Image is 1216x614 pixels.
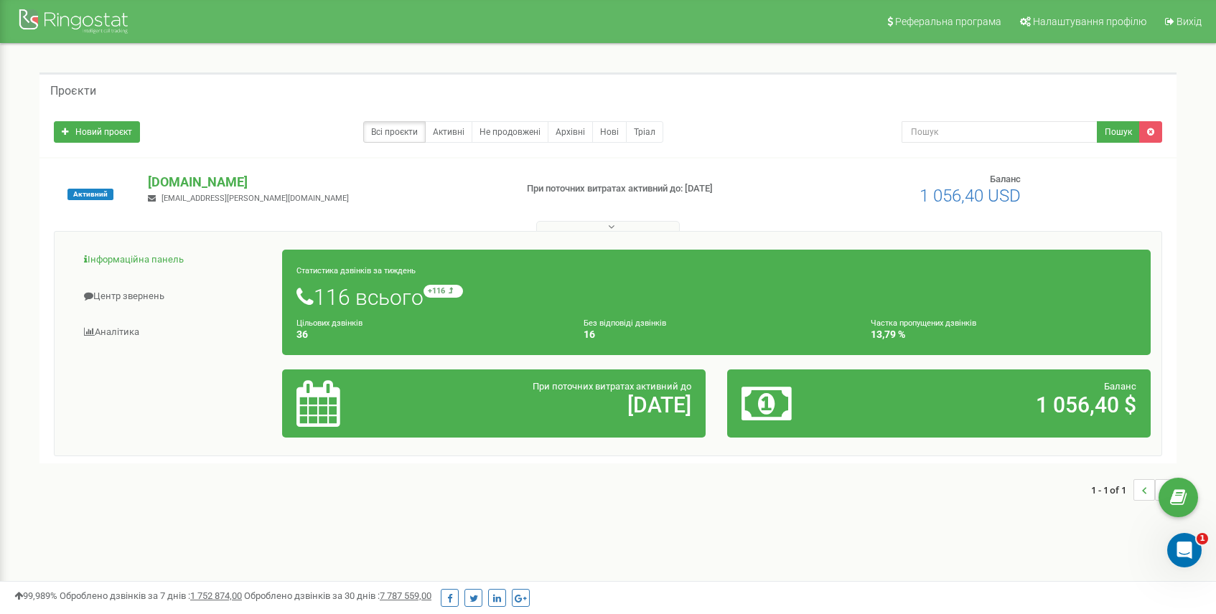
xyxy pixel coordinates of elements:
[67,189,113,200] span: Активний
[920,186,1021,206] span: 1 056,40 USD
[162,194,349,203] span: [EMAIL_ADDRESS][PERSON_NAME][DOMAIN_NAME]
[380,590,431,601] u: 7 787 559,00
[65,279,283,314] a: Центр звернень
[296,329,562,340] h4: 36
[65,242,283,278] a: Інформаційна панель
[190,590,242,601] u: 1 752 874,00
[527,182,788,196] p: При поточних витратах активний до: [DATE]
[14,590,57,601] span: 99,989%
[1097,121,1140,143] button: Пошук
[871,318,976,328] small: Частка пропущених дзвінків
[424,285,463,298] small: +116
[990,174,1021,184] span: Баланс
[436,393,692,417] h2: [DATE]
[584,329,849,340] h4: 16
[65,315,283,350] a: Аналiтика
[1091,465,1177,515] nav: ...
[244,590,431,601] span: Оброблено дзвінків за 30 днів :
[1033,16,1146,27] span: Налаштування профілю
[1177,16,1202,27] span: Вихід
[871,329,1136,340] h4: 13,79 %
[363,121,426,143] a: Всі проєкти
[548,121,593,143] a: Архівні
[1167,533,1202,567] iframe: Intercom live chat
[533,381,691,392] span: При поточних витратах активний до
[902,121,1098,143] input: Пошук
[584,318,666,328] small: Без відповіді дзвінків
[296,318,363,328] small: Цільових дзвінків
[880,393,1136,417] h2: 1 056,40 $
[296,285,1136,309] h1: 116 всього
[296,266,416,275] small: Статистика дзвінків за тиждень
[54,121,140,143] a: Новий проєкт
[425,121,472,143] a: Активні
[472,121,548,143] a: Не продовжені
[895,16,1001,27] span: Реферальна програма
[1104,381,1136,392] span: Баланс
[148,173,503,192] p: [DOMAIN_NAME]
[592,121,627,143] a: Нові
[1197,533,1208,544] span: 1
[60,590,242,601] span: Оброблено дзвінків за 7 днів :
[626,121,663,143] a: Тріал
[1091,479,1133,501] span: 1 - 1 of 1
[50,85,96,98] h5: Проєкти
